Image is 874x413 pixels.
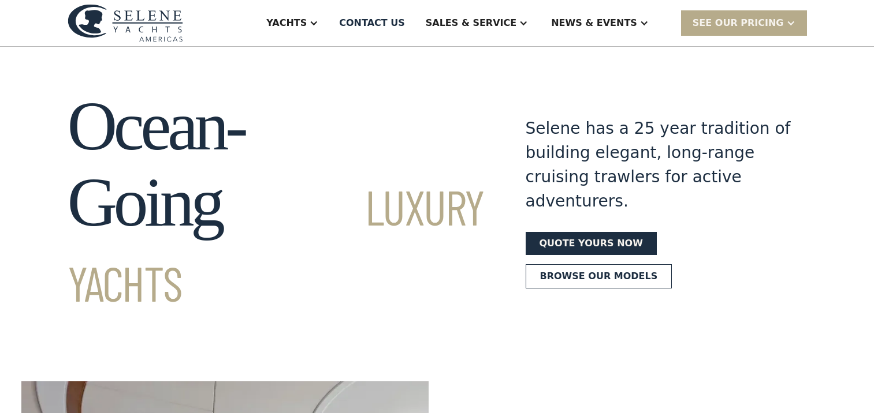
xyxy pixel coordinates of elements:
[681,10,807,35] div: SEE Our Pricing
[551,16,637,30] div: News & EVENTS
[266,16,307,30] div: Yachts
[68,4,183,42] img: logo
[68,88,484,317] h1: Ocean-Going
[339,16,405,30] div: Contact US
[68,177,484,311] span: Luxury Yachts
[693,16,784,30] div: SEE Our Pricing
[426,16,516,30] div: Sales & Service
[526,232,657,255] a: Quote yours now
[526,264,672,288] a: Browse our models
[526,117,791,213] div: Selene has a 25 year tradition of building elegant, long-range cruising trawlers for active adven...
